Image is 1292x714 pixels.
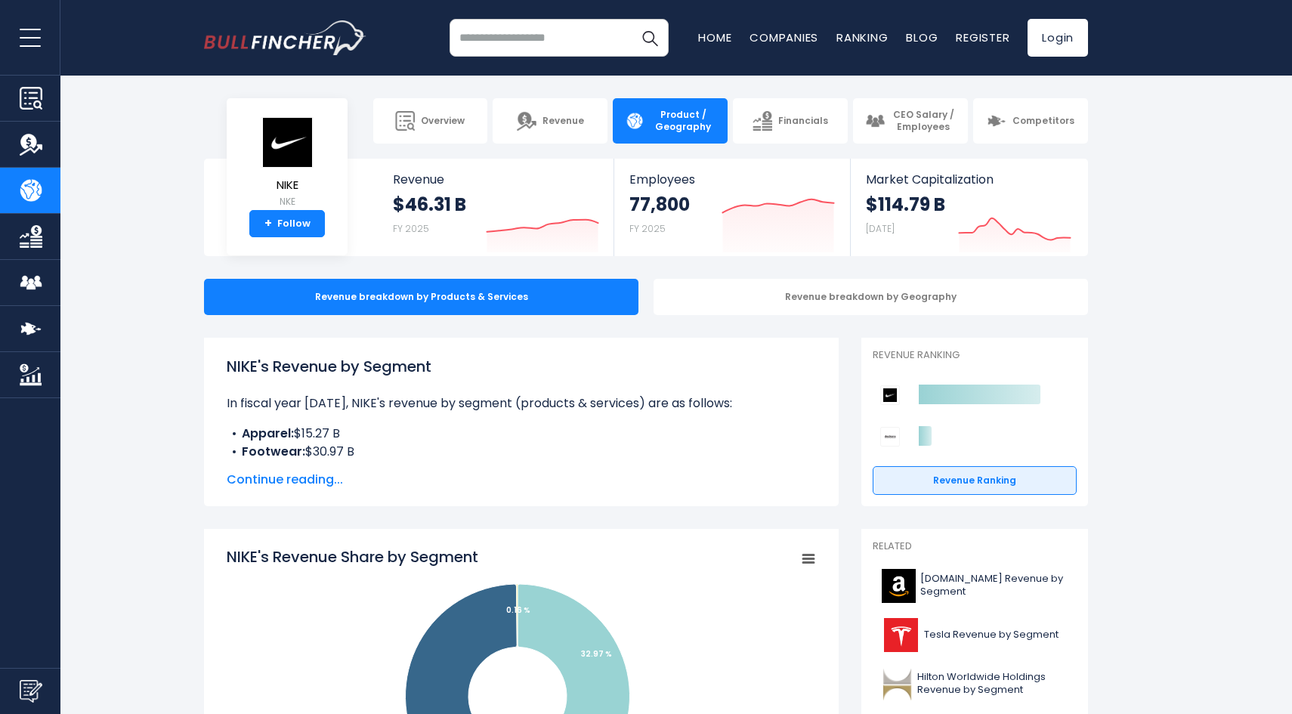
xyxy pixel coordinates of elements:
[393,193,466,216] strong: $46.31 B
[204,20,366,55] img: bullfincher logo
[698,29,731,45] a: Home
[261,179,314,192] span: NIKE
[891,109,956,132] span: CEO Salary / Employees
[917,671,1068,697] span: Hilton Worldwide Holdings Revenue by Segment
[613,98,728,144] a: Product / Geography
[853,98,968,144] a: CEO Salary / Employees
[836,29,888,45] a: Ranking
[421,115,465,127] span: Overview
[651,109,716,132] span: Product / Geography
[882,569,916,603] img: AMZN logo
[227,425,816,443] li: $15.27 B
[880,427,900,447] img: Deckers Outdoor Corporation competitors logo
[204,279,638,315] div: Revenue breakdown by Products & Services
[581,648,612,660] tspan: 32.97 %
[654,279,1088,315] div: Revenue breakdown by Geography
[631,19,669,57] button: Search
[227,546,478,567] tspan: NIKE's Revenue Share by Segment
[873,540,1077,553] p: Related
[778,115,828,127] span: Financials
[866,222,895,235] small: [DATE]
[493,98,607,144] a: Revenue
[973,98,1088,144] a: Competitors
[873,663,1077,705] a: Hilton Worldwide Holdings Revenue by Segment
[750,29,818,45] a: Companies
[227,471,816,489] span: Continue reading...
[261,195,314,209] small: NKE
[378,159,614,256] a: Revenue $46.31 B FY 2025
[614,159,849,256] a: Employees 77,800 FY 2025
[542,115,584,127] span: Revenue
[906,29,938,45] a: Blog
[227,394,816,413] p: In fiscal year [DATE], NIKE's revenue by segment (products & services) are as follows:
[880,385,900,405] img: NIKE competitors logo
[873,466,1077,495] a: Revenue Ranking
[242,425,294,442] b: Apparel:
[873,565,1077,607] a: [DOMAIN_NAME] Revenue by Segment
[882,667,913,701] img: HLT logo
[851,159,1086,256] a: Market Capitalization $114.79 B [DATE]
[873,349,1077,362] p: Revenue Ranking
[873,614,1077,656] a: Tesla Revenue by Segment
[227,443,816,461] li: $30.97 B
[373,98,488,144] a: Overview
[629,193,690,216] strong: 77,800
[866,172,1071,187] span: Market Capitalization
[242,443,305,460] b: Footwear:
[393,222,429,235] small: FY 2025
[629,222,666,235] small: FY 2025
[1028,19,1088,57] a: Login
[920,573,1068,598] span: [DOMAIN_NAME] Revenue by Segment
[956,29,1009,45] a: Register
[204,20,366,55] a: Go to homepage
[866,193,945,216] strong: $114.79 B
[260,116,314,211] a: NIKE NKE
[629,172,834,187] span: Employees
[227,355,816,378] h1: NIKE's Revenue by Segment
[264,217,272,230] strong: +
[506,604,530,616] tspan: 0.16 %
[249,210,325,237] a: +Follow
[393,172,599,187] span: Revenue
[733,98,848,144] a: Financials
[882,618,920,652] img: TSLA logo
[1012,115,1074,127] span: Competitors
[924,629,1059,641] span: Tesla Revenue by Segment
